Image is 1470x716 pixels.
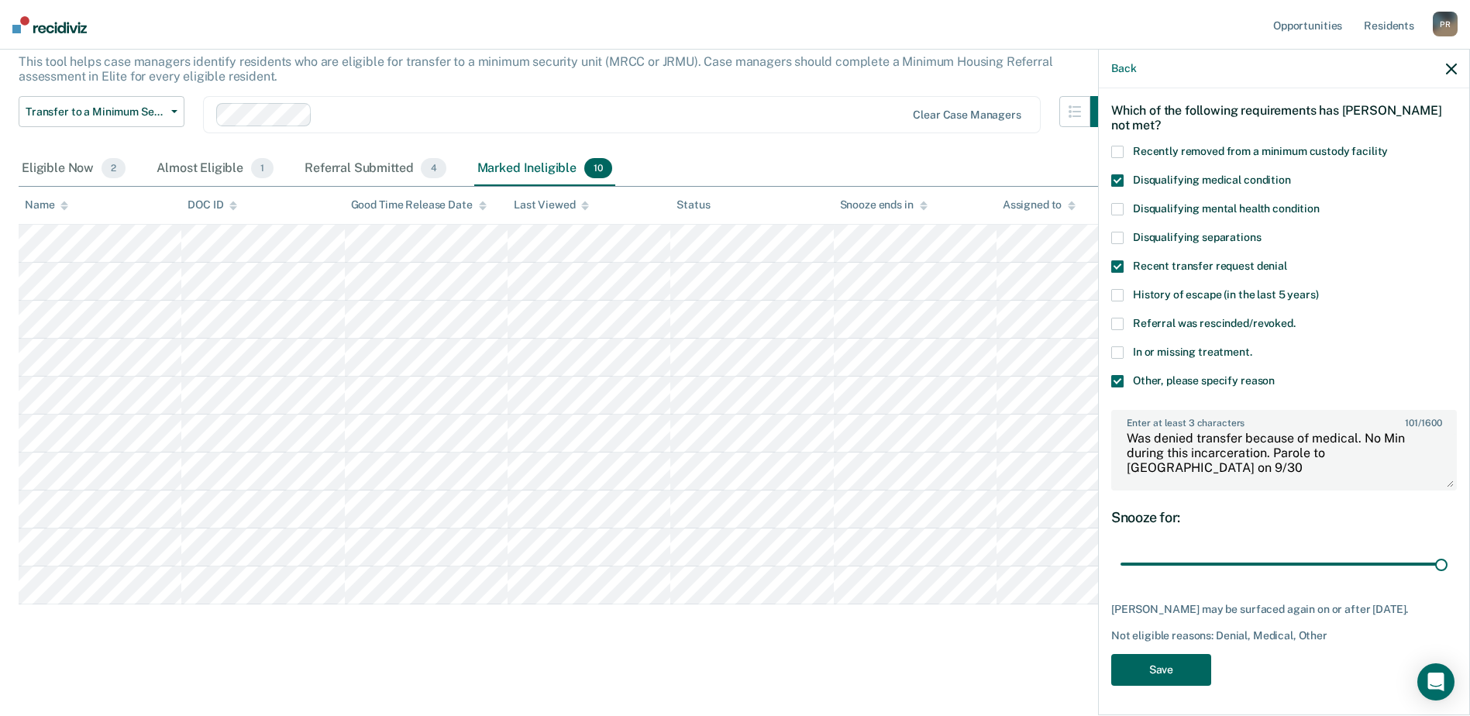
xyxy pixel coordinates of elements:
[1133,346,1252,358] span: In or missing treatment.
[514,198,589,212] div: Last Viewed
[25,198,68,212] div: Name
[1133,288,1319,301] span: History of escape (in the last 5 years)
[1133,231,1262,243] span: Disqualifying separations
[251,158,274,178] span: 1
[1133,145,1388,157] span: Recently removed from a minimum custody facility
[1111,91,1457,145] div: Which of the following requirements has [PERSON_NAME] not met?
[421,158,446,178] span: 4
[301,152,449,186] div: Referral Submitted
[1111,62,1136,75] button: Back
[12,16,87,33] img: Recidiviz
[1111,603,1457,616] div: [PERSON_NAME] may be surfaced again on or after [DATE].
[840,198,928,212] div: Snooze ends in
[1133,202,1320,215] span: Disqualifying mental health condition
[188,198,237,212] div: DOC ID
[1133,374,1275,387] span: Other, please specify reason
[351,198,487,212] div: Good Time Release Date
[19,54,1053,84] p: This tool helps case managers identify residents who are eligible for transfer to a minimum secur...
[1133,174,1291,186] span: Disqualifying medical condition
[1417,663,1455,701] div: Open Intercom Messenger
[1113,411,1455,429] label: Enter at least 3 characters
[676,198,710,212] div: Status
[102,158,126,178] span: 2
[26,105,165,119] span: Transfer to a Minimum Security Unit
[153,152,277,186] div: Almost Eligible
[1113,432,1455,489] textarea: Was denied transfer because of medical. No Min during this incarceration. Parole to [GEOGRAPHIC_D...
[1405,418,1418,429] span: 101
[1111,509,1457,526] div: Snooze for:
[1133,317,1296,329] span: Referral was rescinded/revoked.
[1003,198,1076,212] div: Assigned to
[1433,12,1458,36] div: P R
[1133,260,1287,272] span: Recent transfer request denial
[584,158,612,178] span: 10
[1111,654,1211,686] button: Save
[474,152,615,186] div: Marked Ineligible
[913,108,1021,122] div: Clear case managers
[19,152,129,186] div: Eligible Now
[1405,418,1441,429] span: / 1600
[1111,629,1457,642] div: Not eligible reasons: Denial, Medical, Other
